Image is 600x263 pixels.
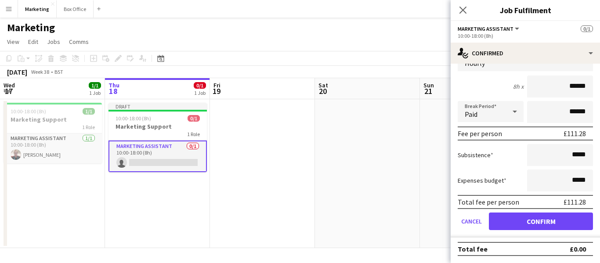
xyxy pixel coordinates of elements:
button: Box Office [57,0,94,18]
span: Fri [213,81,220,89]
div: BST [54,68,63,75]
span: Edit [28,38,38,46]
div: 8h x [513,83,524,90]
button: Cancel [458,213,485,230]
span: Sat [318,81,328,89]
div: Fee per person [458,129,502,138]
app-card-role: Marketing Assistant0/110:00-18:00 (8h) [108,141,207,172]
span: 20 [317,86,328,96]
span: Marketing Assistant [458,25,513,32]
h3: Marketing Support [4,115,102,123]
button: Confirm [489,213,593,230]
div: 1 Job [89,90,101,96]
span: 0/1 [194,82,206,89]
span: 21 [422,86,434,96]
div: £0.00 [570,245,586,253]
span: 0/1 [188,115,200,122]
div: £111.28 [564,198,586,206]
span: 1 Role [82,124,95,130]
div: 10:00-18:00 (8h) [458,32,593,39]
span: Week 38 [29,68,51,75]
a: Edit [25,36,42,47]
span: 18 [107,86,119,96]
span: 10:00-18:00 (8h) [11,108,46,115]
div: Draft [108,103,207,110]
app-job-card: 10:00-18:00 (8h)1/1Marketing Support1 RoleMarketing Assistant1/110:00-18:00 (8h)[PERSON_NAME] [4,103,102,163]
label: Subsistence [458,151,493,159]
div: Total fee [458,245,488,253]
span: 17 [2,86,15,96]
app-job-card: Draft10:00-18:00 (8h)0/1Marketing Support1 RoleMarketing Assistant0/110:00-18:00 (8h) [108,103,207,172]
button: Marketing [18,0,57,18]
div: Total fee per person [458,198,519,206]
span: Wed [4,81,15,89]
span: 1 Role [187,131,200,137]
div: [DATE] [7,68,27,76]
button: Marketing Assistant [458,25,520,32]
h1: Marketing [7,21,55,34]
span: View [7,38,19,46]
app-card-role: Marketing Assistant1/110:00-18:00 (8h)[PERSON_NAME] [4,133,102,163]
a: Comms [65,36,92,47]
a: View [4,36,23,47]
span: Paid [465,110,477,119]
h3: Marketing Support [108,122,207,130]
span: 0/1 [581,25,593,32]
span: Jobs [47,38,60,46]
div: 1 Job [194,90,206,96]
a: Jobs [43,36,64,47]
span: Thu [108,81,119,89]
h3: Job Fulfilment [451,4,600,16]
span: 1/1 [83,108,95,115]
span: 19 [212,86,220,96]
div: £111.28 [564,129,586,138]
span: 10:00-18:00 (8h) [116,115,151,122]
span: Comms [69,38,89,46]
span: 1/1 [89,82,101,89]
label: Expenses budget [458,177,506,184]
span: Sun [423,81,434,89]
div: Confirmed [451,43,600,64]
